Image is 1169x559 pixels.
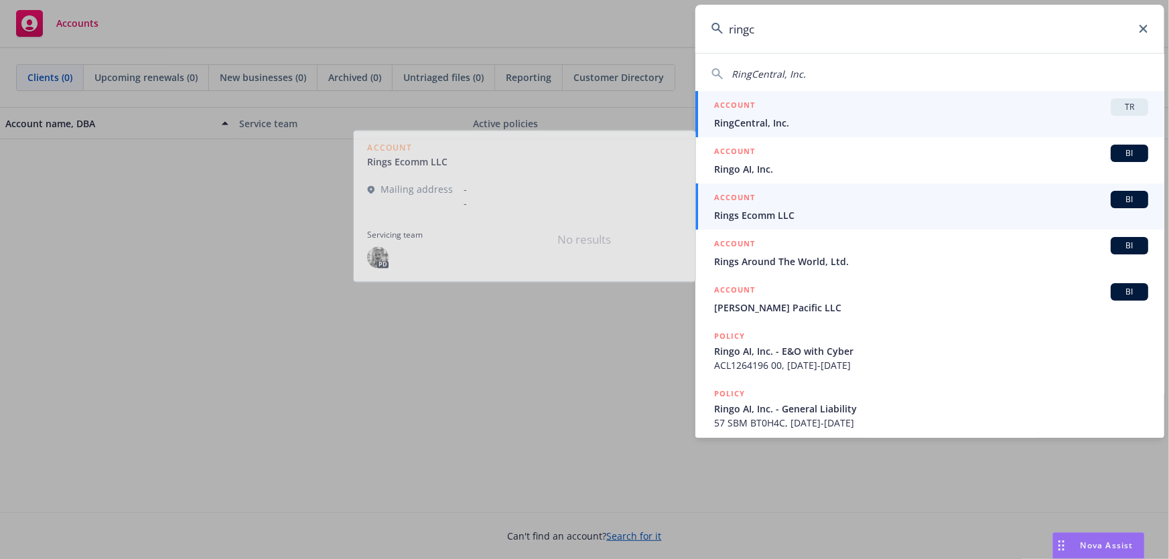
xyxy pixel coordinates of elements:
a: ACCOUNTTRRingCentral, Inc. [695,91,1164,137]
h5: ACCOUNT [714,145,755,161]
span: BI [1116,147,1143,159]
a: POLICYRingo AI, Inc. - E&O with CyberACL1264196 00, [DATE]-[DATE] [695,322,1164,380]
span: Rings Ecomm LLC [714,208,1148,222]
input: Search... [695,5,1164,53]
a: ACCOUNTBIRings Ecomm LLC [695,183,1164,230]
a: ACCOUNTBIRingo AI, Inc. [695,137,1164,183]
span: Ringo AI, Inc. [714,162,1148,176]
h5: ACCOUNT [714,98,755,114]
span: 57 SBM BT0H4C, [DATE]-[DATE] [714,416,1148,430]
span: ACL1264196 00, [DATE]-[DATE] [714,358,1148,372]
span: RingCentral, Inc. [732,68,806,80]
span: Nova Assist [1081,540,1133,551]
h5: ACCOUNT [714,191,755,207]
a: ACCOUNTBI[PERSON_NAME] Pacific LLC [695,276,1164,322]
h5: ACCOUNT [714,283,755,299]
h5: ACCOUNT [714,237,755,253]
span: Ringo AI, Inc. - E&O with Cyber [714,344,1148,358]
span: Rings Around The World, Ltd. [714,254,1148,268]
span: Ringo AI, Inc. - General Liability [714,402,1148,416]
a: POLICYRingo AI, Inc. - General Liability57 SBM BT0H4C, [DATE]-[DATE] [695,380,1164,437]
span: TR [1116,101,1143,113]
span: BI [1116,240,1143,252]
span: BI [1116,193,1143,206]
h5: POLICY [714,329,745,343]
h5: POLICY [714,387,745,400]
span: RingCentral, Inc. [714,116,1148,130]
div: Drag to move [1053,533,1070,558]
button: Nova Assist [1052,532,1145,559]
span: BI [1116,286,1143,298]
a: ACCOUNTBIRings Around The World, Ltd. [695,230,1164,276]
span: [PERSON_NAME] Pacific LLC [714,301,1148,315]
